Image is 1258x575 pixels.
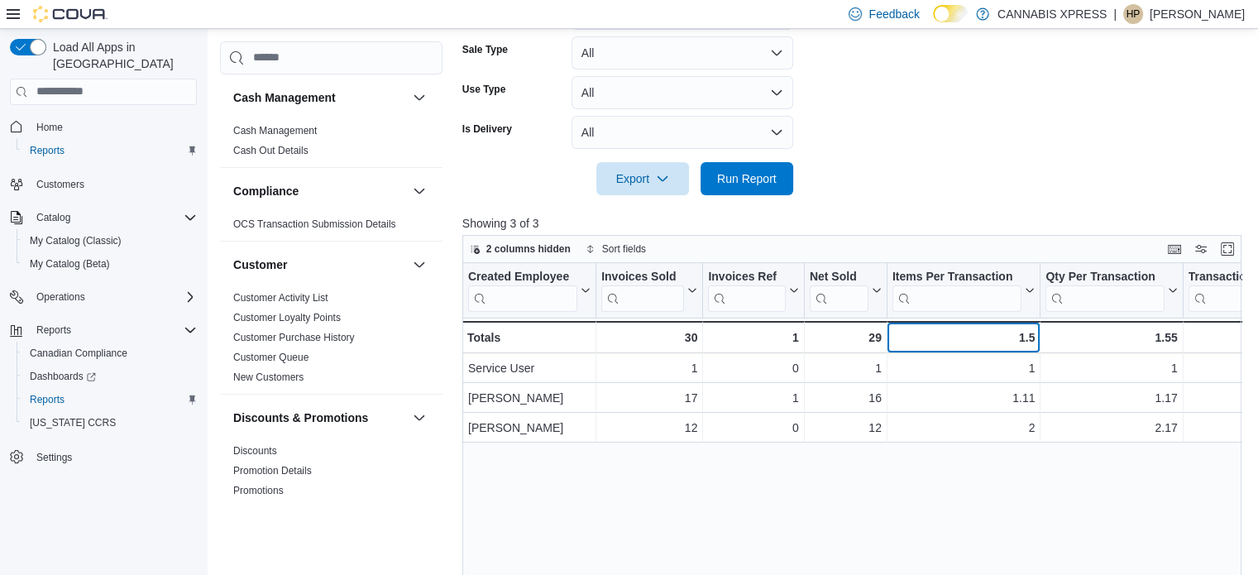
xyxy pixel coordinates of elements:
span: Operations [36,290,85,304]
p: [PERSON_NAME] [1150,4,1245,24]
button: Discounts & Promotions [409,408,429,428]
div: 1 [601,358,697,378]
span: Home [36,121,63,134]
button: Reports [17,139,203,162]
button: Reports [30,320,78,340]
button: Display options [1191,239,1211,259]
span: My Catalog (Classic) [23,231,197,251]
div: 1 [810,358,882,378]
label: Sale Type [462,43,508,56]
a: Customer Loyalty Points [233,312,341,323]
button: Keyboard shortcuts [1165,239,1184,259]
div: 1.5 [892,328,1036,347]
a: Dashboards [17,365,203,388]
span: Sort fields [602,242,646,256]
span: Customer Loyalty Points [233,311,341,324]
div: 12 [810,418,882,438]
a: OCS Transaction Submission Details [233,218,396,230]
div: 1.55 [1045,328,1177,347]
div: 2.17 [1045,418,1177,438]
button: Discounts & Promotions [233,410,406,426]
button: All [572,36,793,69]
button: 2 columns hidden [463,239,577,259]
span: Operations [30,287,197,307]
h3: Cash Management [233,89,336,106]
div: Items Per Transaction [892,269,1022,311]
button: Home [3,115,203,139]
div: 12 [601,418,697,438]
a: Canadian Compliance [23,343,134,363]
div: 1 [708,388,798,408]
a: Customers [30,175,91,194]
div: Compliance [220,214,442,241]
img: Cova [33,6,108,22]
button: Enter fullscreen [1217,239,1237,259]
span: Dark Mode [933,22,934,23]
div: Customer [220,288,442,394]
button: Operations [30,287,92,307]
span: Canadian Compliance [23,343,197,363]
div: Invoices Sold [601,269,684,285]
button: Cash Management [409,88,429,108]
span: Cash Management [233,124,317,137]
span: Discounts [233,444,277,458]
button: My Catalog (Beta) [17,252,203,276]
div: Service User [468,358,591,378]
button: Customers [3,172,203,196]
a: Customer Activity List [233,292,328,304]
span: Load All Apps in [GEOGRAPHIC_DATA] [46,39,197,72]
span: My Catalog (Classic) [30,234,122,247]
label: Is Delivery [462,122,512,136]
a: Reports [23,141,71,161]
button: Net Sold [810,269,882,311]
div: 16 [810,388,882,408]
button: [US_STATE] CCRS [17,411,203,434]
div: Harrattan Parhar [1123,4,1143,24]
span: 2 columns hidden [486,242,571,256]
button: Compliance [233,183,406,199]
a: My Catalog (Classic) [23,231,128,251]
span: Reports [30,393,65,406]
span: Reports [23,390,197,410]
span: Reports [30,144,65,157]
p: | [1113,4,1117,24]
div: Discounts & Promotions [220,441,442,507]
span: Reports [36,323,71,337]
div: 30 [601,328,697,347]
button: Sort fields [579,239,653,259]
span: Customers [36,178,84,191]
div: Totals [467,328,591,347]
h3: Customer [233,256,287,273]
button: Export [596,162,689,195]
div: Invoices Sold [601,269,684,311]
div: 1.17 [1045,388,1177,408]
h3: Discounts & Promotions [233,410,368,426]
span: Canadian Compliance [30,347,127,360]
button: Reports [3,319,203,342]
label: Use Type [462,83,505,96]
a: Customer Queue [233,352,309,363]
a: [US_STATE] CCRS [23,413,122,433]
span: Promotion Details [233,464,312,477]
button: Compliance [409,181,429,201]
span: Customers [30,174,197,194]
a: Customer Purchase History [233,332,355,343]
nav: Complex example [10,108,197,512]
div: 2 [892,418,1036,438]
div: 1.11 [892,388,1036,408]
span: Settings [30,446,197,467]
button: Canadian Compliance [17,342,203,365]
div: Net Sold [810,269,868,311]
div: Items Per Transaction [892,269,1022,285]
div: 0 [708,418,798,438]
button: Catalog [30,208,77,228]
span: [US_STATE] CCRS [30,416,116,429]
p: CANNABIS XPRESS [997,4,1107,24]
a: Settings [30,448,79,467]
span: HP [1126,4,1141,24]
a: Reports [23,390,71,410]
span: Customer Activity List [233,291,328,304]
button: Customer [409,255,429,275]
a: Dashboards [23,367,103,386]
a: Home [30,117,69,137]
